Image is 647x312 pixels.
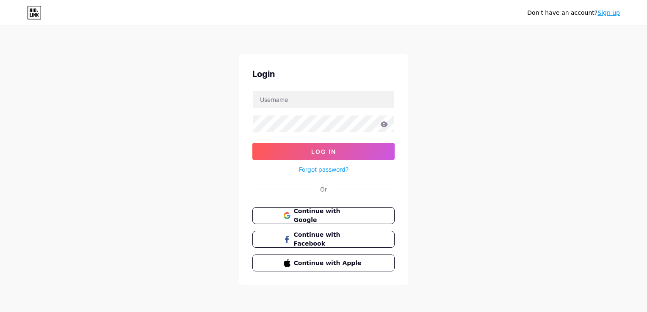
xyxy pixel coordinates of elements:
[299,165,348,174] a: Forgot password?
[294,207,364,224] span: Continue with Google
[252,255,395,271] button: Continue with Apple
[294,259,364,268] span: Continue with Apple
[252,68,395,80] div: Login
[252,231,395,248] button: Continue with Facebook
[527,8,620,17] div: Don't have an account?
[253,91,394,108] input: Username
[252,207,395,224] button: Continue with Google
[311,148,336,155] span: Log In
[252,143,395,160] button: Log In
[320,185,327,194] div: Or
[597,9,620,16] a: Sign up
[294,230,364,248] span: Continue with Facebook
